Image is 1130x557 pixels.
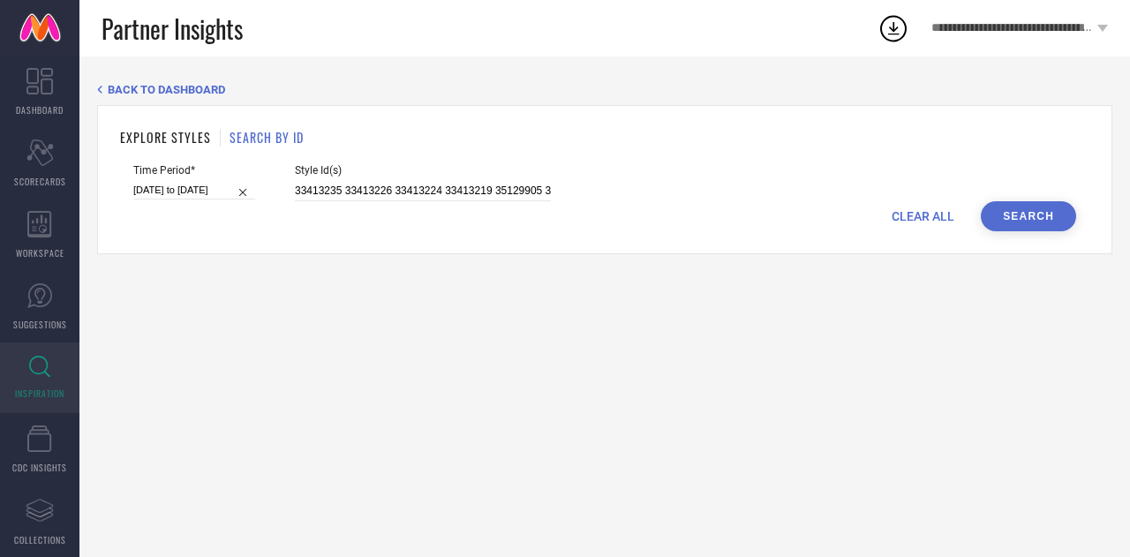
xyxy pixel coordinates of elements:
span: COLLECTIONS [14,533,66,546]
span: SCORECARDS [14,175,66,188]
div: Back TO Dashboard [97,83,1112,96]
h1: EXPLORE STYLES [120,128,211,147]
button: Search [981,201,1076,231]
span: CLEAR ALL [892,209,954,223]
span: WORKSPACE [16,246,64,260]
span: Time Period* [133,164,255,177]
div: Open download list [878,12,909,44]
span: Style Id(s) [295,164,551,177]
span: DASHBOARD [16,103,64,117]
span: INSPIRATION [15,387,64,400]
span: SUGGESTIONS [13,318,67,331]
span: CDC INSIGHTS [12,461,67,474]
input: Enter comma separated style ids e.g. 12345, 67890 [295,181,551,201]
input: Select time period [133,181,255,199]
span: BACK TO DASHBOARD [108,83,225,96]
span: Partner Insights [102,11,243,47]
h1: SEARCH BY ID [230,128,304,147]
